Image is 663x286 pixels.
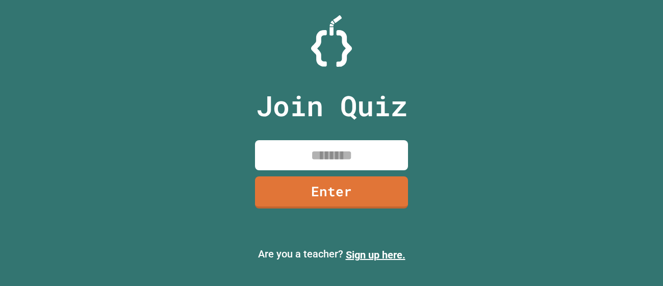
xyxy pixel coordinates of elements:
[620,245,653,276] iframe: chat widget
[256,85,407,127] p: Join Quiz
[578,201,653,244] iframe: chat widget
[311,15,352,67] img: Logo.svg
[255,176,408,209] a: Enter
[8,246,655,263] p: Are you a teacher?
[346,249,405,261] a: Sign up here.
